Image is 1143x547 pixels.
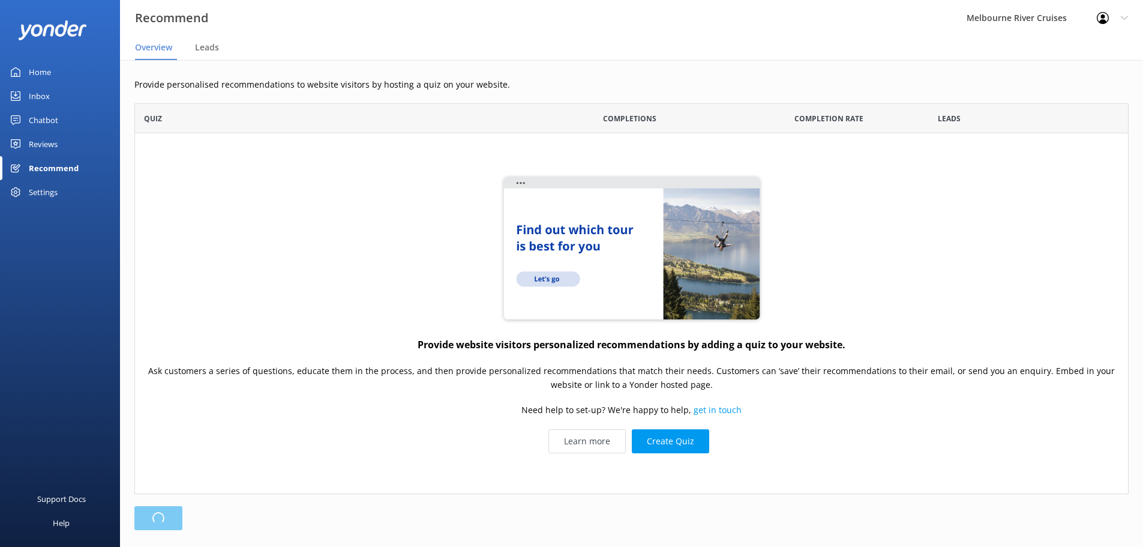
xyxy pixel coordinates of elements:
span: Leads [195,41,219,53]
div: Home [29,60,51,84]
h3: Recommend [135,8,208,28]
p: Ask customers a series of questions, educate them in the process, and then provide personalized r... [147,365,1116,392]
a: get in touch [694,405,742,416]
img: yonder-white-logo.png [18,20,87,40]
span: Overview [135,41,172,53]
div: Inbox [29,84,50,108]
span: Completion Rate [794,113,863,124]
div: Reviews [29,132,58,156]
div: Chatbot [29,108,58,132]
img: quiz-website... [500,174,764,324]
div: grid [134,133,1129,494]
div: Settings [29,180,58,204]
div: Support Docs [37,487,86,511]
p: Provide personalised recommendations to website visitors by hosting a quiz on your website. [134,78,1129,91]
p: Need help to set-up? We're happy to help, [521,404,742,417]
div: Recommend [29,156,79,180]
span: Quiz [144,113,162,124]
div: Help [53,511,70,535]
h4: Provide website visitors personalized recommendations by adding a quiz to your website. [418,337,845,353]
span: Completions [603,113,656,124]
button: Create Quiz [632,429,709,453]
span: Leads [938,113,961,124]
a: Learn more [548,429,626,453]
